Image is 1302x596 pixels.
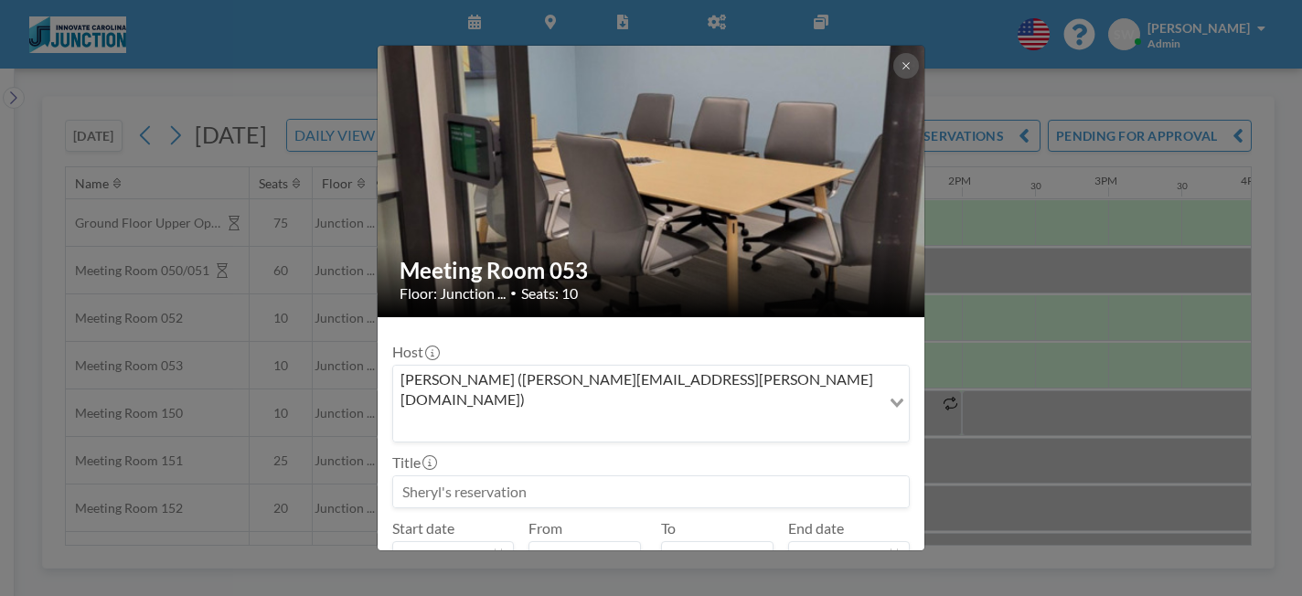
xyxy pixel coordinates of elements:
h2: Meeting Room 053 [400,257,904,284]
span: - [648,526,654,566]
div: Search for option [393,366,909,442]
input: Search for option [395,414,879,438]
input: Sheryl's reservation [393,476,909,507]
span: Floor: Junction ... [400,284,506,303]
label: From [528,519,562,537]
span: Seats: 10 [521,284,578,303]
label: To [661,519,676,537]
label: End date [788,519,844,537]
label: Start date [392,519,454,537]
img: 537.jpg [378,44,926,319]
span: • [510,286,517,300]
label: Title [392,453,435,472]
span: [PERSON_NAME] ([PERSON_NAME][EMAIL_ADDRESS][PERSON_NAME][DOMAIN_NAME]) [397,369,877,410]
label: Host [392,343,438,361]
